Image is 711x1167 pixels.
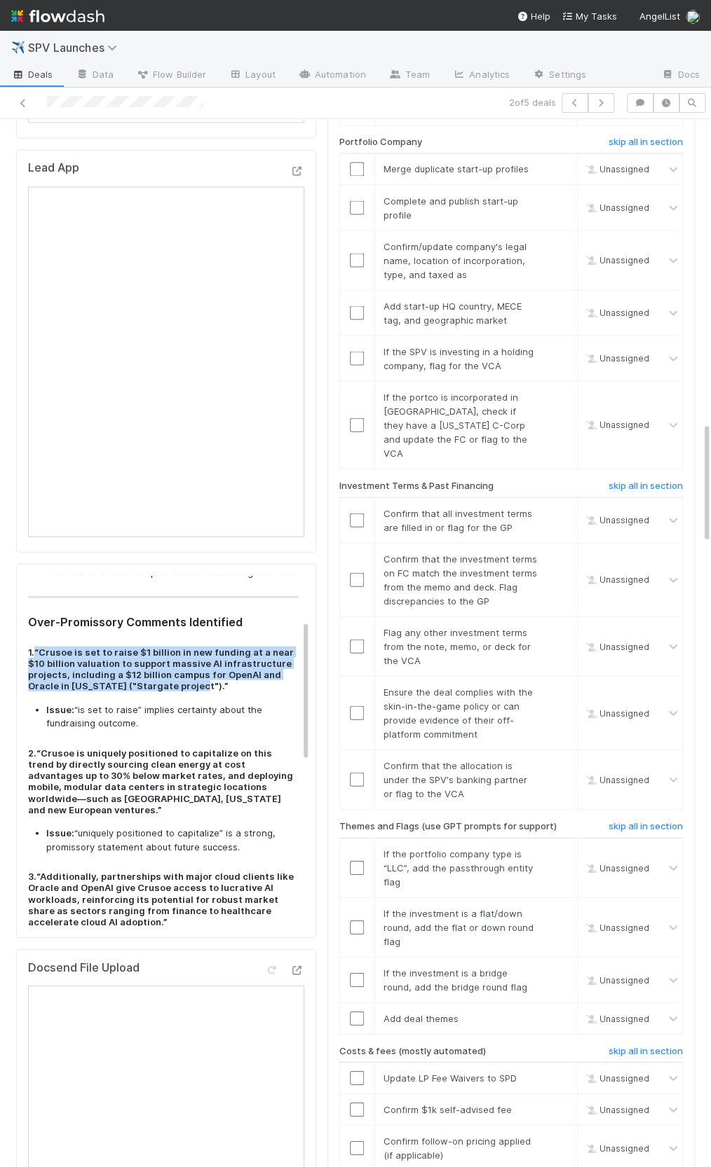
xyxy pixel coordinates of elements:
span: Flow Builder [136,67,206,81]
h6: skip all in section [609,820,683,831]
span: Confirm $1k self-advised fee [384,1103,512,1114]
h4: 3. [28,870,299,927]
span: Unassigned [583,255,649,265]
h6: Investment Terms & Past Financing [339,480,494,491]
span: If the investment is a bridge round, add the bridge round flag [384,967,527,992]
span: If the investment is a flat/down round, add the flat or down round flag [384,907,534,946]
a: Layout [217,64,287,87]
a: Docs [650,64,711,87]
span: If the portco is incorporated in [GEOGRAPHIC_DATA], check if they have a [US_STATE] C-Corp and up... [384,391,527,458]
h6: Portfolio Company [339,137,422,148]
div: Help [517,9,550,23]
strong: “Crusoe is uniquely positioned to capitalize on this trend by directly sourcing clean energy at c... [28,747,293,815]
span: Unassigned [583,574,649,585]
span: Confirm that the investment terms on FC match the investment terms from the memo and deck. Flag d... [384,553,537,606]
span: Unassigned [583,707,649,718]
h6: skip all in section [609,480,683,491]
span: Flag any other investment terms from the note, memo, or deck for the VCA [384,626,531,665]
span: Update LP Fee Waivers to SPD [384,1072,517,1083]
a: skip all in section [609,480,683,497]
a: skip all in section [609,137,683,153]
span: Confirm follow-on pricing applied (if applicable) [384,1135,531,1160]
span: My Tasks [562,11,617,22]
span: Merge duplicate start-up profiles [384,163,529,174]
span: Unassigned [583,420,649,430]
h5: Docsend File Upload [28,960,140,974]
span: Unassigned [583,353,649,364]
span: Unassigned [583,774,649,785]
a: Flow Builder [125,64,217,87]
a: Settings [521,64,597,87]
li: “uniquely positioned to capitalize” is a strong, promissory statement about future success. [46,826,299,853]
span: Unassigned [583,515,649,525]
h5: Lead App [28,161,79,175]
span: If the SPV is investing in a holding company, flag for the VCA [384,345,534,371]
h6: Costs & fees (mostly automated) [339,1045,486,1056]
span: If the portfolio company type is “LLC”, add the passthrough entity flag [384,848,533,887]
span: Ensure the deal complies with the skin-in-the-game policy or can provide evidence of their off-pl... [384,686,533,739]
strong: Issue: [46,703,74,714]
strong: “Additionally, partnerships with major cloud clients like Oracle and OpenAI give Crusoe access to... [28,870,294,927]
strong: “Crusoe is set to raise $1 billion in new funding at a near $10 billion valuation to support mass... [28,646,294,691]
span: Unassigned [583,202,649,213]
span: Unassigned [583,308,649,318]
span: ✈️ [11,41,25,53]
span: Unassigned [583,1104,649,1114]
a: Team [377,64,441,87]
li: “is set to raise” implies certainty about the fundraising outcome. [46,703,299,730]
a: skip all in section [609,1045,683,1062]
a: Automation [287,64,377,87]
a: skip all in section [609,820,683,837]
h6: Themes and Flags (use GPT prompts for support) [339,820,557,831]
img: logo-inverted-e16ddd16eac7371096b0.svg [11,4,104,28]
span: Complete and publish start-up profile [384,195,518,220]
img: avatar_04f2f553-352a-453f-b9fb-c6074dc60769.png [686,10,700,24]
span: Unassigned [583,1072,649,1083]
span: Unassigned [583,974,649,984]
h6: skip all in section [609,137,683,148]
span: Add start-up HQ country, MECE tag, and geographic market [384,300,522,325]
h6: skip all in section [609,1045,683,1056]
span: AngelList [639,11,680,22]
span: Unassigned [583,1012,649,1023]
span: Add deal themes [384,1012,459,1023]
span: Unassigned [583,164,649,174]
h4: 1. [28,646,299,691]
a: Analytics [441,64,521,87]
a: My Tasks [562,9,617,23]
span: 2 of 5 deals [509,95,556,109]
a: Data [65,64,125,87]
span: Unassigned [583,1142,649,1153]
h3: Over-Promissory Comments Identified [28,614,299,628]
span: SPV Launches [28,41,124,55]
span: Unassigned [583,862,649,872]
span: Confirm that all investment terms are filled in or flag for the GP [384,507,532,532]
span: Deals [11,67,53,81]
span: Confirm/update company's legal name, location of incorporation, type, and taxed as [384,240,527,279]
span: Unassigned [583,921,649,932]
span: Confirm that the allocation is under the SPV's banking partner or flag to the VCA [384,759,527,799]
span: Unassigned [583,641,649,651]
h4: 2. [28,747,299,815]
strong: Issue: [46,827,74,838]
